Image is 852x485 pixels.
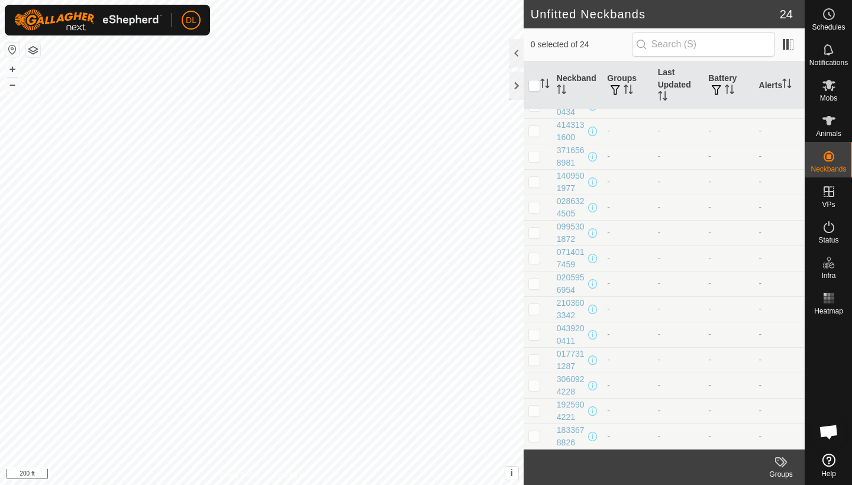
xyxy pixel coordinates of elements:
th: Battery [703,62,754,109]
input: Search (S) [632,32,775,57]
div: 0286324505 [557,195,586,220]
button: – [5,77,20,92]
button: Reset Map [5,43,20,57]
span: Schedules [812,24,845,31]
span: Help [821,470,836,477]
td: - [703,271,754,296]
td: - [703,398,754,423]
button: Map Layers [26,43,40,57]
span: 24 [780,5,793,23]
span: 0 selected of 24 [531,38,632,51]
p-sorticon: Activate to sort [782,80,792,90]
td: - [754,220,805,245]
img: Gallagher Logo [14,9,162,31]
div: Groups [757,469,805,480]
span: - [658,151,661,161]
td: - [703,322,754,347]
div: 2103603342 [557,297,586,322]
td: - [703,220,754,245]
span: - [658,126,661,135]
p-sorticon: Activate to sort [658,93,667,102]
a: Help [805,449,852,482]
td: - [754,398,805,423]
td: - [602,322,653,347]
span: i [511,468,513,478]
div: 1409501977 [557,170,586,195]
button: i [505,467,518,480]
td: - [754,169,805,195]
td: - [754,322,805,347]
span: Neckbands [811,166,846,173]
td: - [703,423,754,449]
span: Mobs [820,95,837,102]
div: Open chat [811,414,847,450]
div: 0995301872 [557,221,586,245]
span: - [658,177,661,186]
td: - [754,195,805,220]
span: Infra [821,272,835,279]
div: 1925904221 [557,399,586,423]
td: - [754,423,805,449]
span: - [658,380,661,390]
div: 3060924228 [557,373,586,398]
div: 3716568981 [557,144,586,169]
td: - [754,118,805,144]
td: - [703,118,754,144]
a: Privacy Policy [215,470,259,480]
div: 1833678826 [557,424,586,449]
span: Notifications [809,59,848,66]
th: Groups [602,62,653,109]
span: Heatmap [814,308,843,315]
td: - [703,195,754,220]
span: Animals [816,130,841,137]
td: - [602,373,653,398]
td: - [703,144,754,169]
span: - [658,279,661,288]
td: - [754,347,805,373]
span: - [658,329,661,339]
div: 0205956954 [557,271,586,296]
th: Neckband [552,62,602,109]
td: - [754,245,805,271]
div: 0177311287 [557,348,586,373]
span: - [658,431,661,441]
td: - [602,220,653,245]
td: - [703,245,754,271]
span: Status [818,237,838,244]
span: - [658,253,661,263]
td: - [602,347,653,373]
span: - [658,304,661,313]
button: + [5,62,20,76]
td: - [602,398,653,423]
p-sorticon: Activate to sort [557,86,566,96]
td: - [754,296,805,322]
td: - [602,245,653,271]
td: - [703,169,754,195]
p-sorticon: Activate to sort [540,80,550,90]
span: - [658,228,661,237]
span: - [658,406,661,415]
div: 0439200411 [557,322,586,347]
td: - [703,296,754,322]
td: - [602,169,653,195]
td: - [703,347,754,373]
td: - [602,195,653,220]
span: - [658,355,661,364]
th: Alerts [754,62,805,109]
div: 0714017459 [557,246,586,271]
td: - [703,373,754,398]
a: Contact Us [273,470,308,480]
span: - [658,202,661,212]
th: Last Updated [653,62,703,109]
td: - [602,144,653,169]
h2: Unfitted Neckbands [531,7,780,21]
td: - [754,144,805,169]
div: 4143131600 [557,119,586,144]
span: DL [186,14,196,27]
td: - [602,296,653,322]
td: - [602,271,653,296]
p-sorticon: Activate to sort [624,86,633,96]
td: - [602,118,653,144]
td: - [754,373,805,398]
td: - [602,423,653,449]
